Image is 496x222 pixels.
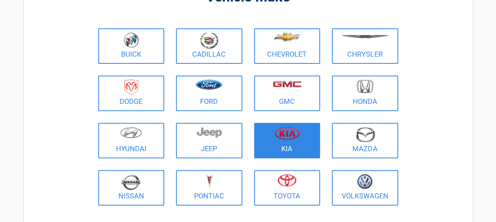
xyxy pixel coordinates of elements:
img: mazda [355,127,375,142]
img: buick [124,32,139,48]
img: hyundai [120,127,142,138]
a: Cadillac [176,28,242,64]
img: honda [357,80,373,93]
img: volkswagen [357,174,372,189]
img: chevrolet [274,33,300,41]
img: nissan [122,174,140,190]
img: dodge [124,80,138,95]
a: Ford [176,76,242,111]
a: Volkswagen [332,170,398,205]
a: Nissan [98,170,165,205]
a: Chevrolet [254,28,320,64]
a: Mazda [332,123,398,158]
img: ford [196,80,222,90]
img: chrysler [341,35,389,39]
img: kia [275,127,299,140]
a: Chrysler [332,28,398,64]
img: gmc [273,81,301,87]
a: Buick [98,28,165,64]
a: Toyota [254,170,320,205]
img: cadillac [200,32,218,49]
a: Jeep [176,123,242,158]
a: Pontiac [176,170,242,205]
a: Honda [332,76,398,111]
img: jeep [197,127,222,138]
img: pontiac [205,174,213,189]
a: Dodge [98,76,165,111]
a: Hyundai [98,123,165,158]
a: GMC [254,76,320,111]
a: Kia [254,123,320,158]
img: toyota [277,174,296,187]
